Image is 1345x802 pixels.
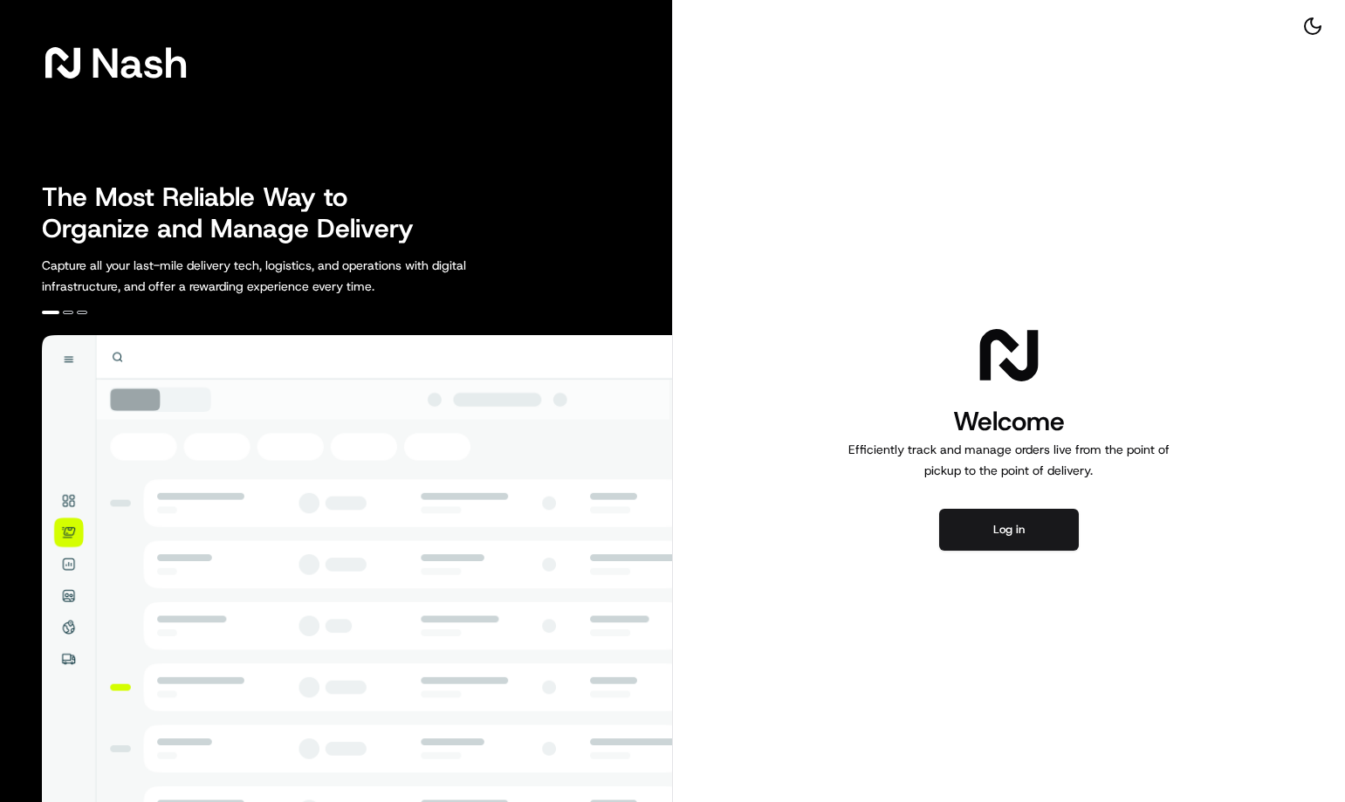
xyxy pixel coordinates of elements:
p: Efficiently track and manage orders live from the point of pickup to the point of delivery. [841,439,1177,481]
button: Log in [939,509,1079,551]
span: Nash [91,45,188,80]
h1: Welcome [841,404,1177,439]
h2: The Most Reliable Way to Organize and Manage Delivery [42,182,433,244]
p: Capture all your last-mile delivery tech, logistics, and operations with digital infrastructure, ... [42,255,545,297]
